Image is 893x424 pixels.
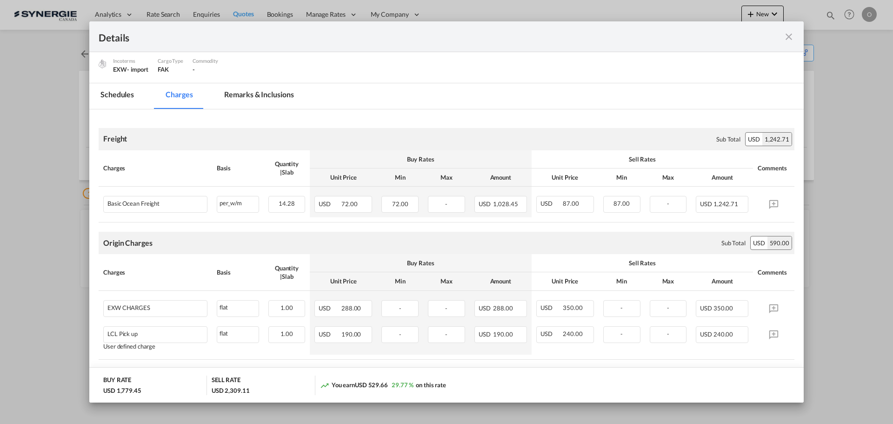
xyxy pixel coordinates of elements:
md-icon: icon-trending-up [320,381,329,390]
span: - [445,200,447,208]
span: USD [479,330,492,338]
span: 288.00 [341,304,361,312]
div: Buy Rates [314,155,526,163]
div: Charges [103,268,207,276]
th: Min [599,272,645,290]
div: Details [99,31,725,42]
div: Origin Charges [103,238,153,248]
div: - import [127,65,148,74]
span: - [399,304,401,312]
span: USD [540,304,562,311]
span: 1.00 [280,330,293,337]
th: Max [423,168,470,187]
md-icon: icon-close fg-AAA8AD m-0 cursor [783,31,794,42]
span: USD [319,304,340,312]
div: Sell Rates [536,155,748,163]
span: 72.00 [341,200,358,208]
div: You earn on this rate [320,381,446,390]
th: Unit Price [532,168,599,187]
span: - [667,330,669,337]
th: Amount [470,272,532,290]
th: Unit Price [532,272,599,290]
md-tab-item: Charges [154,83,204,109]
div: Incoterms [113,57,148,65]
th: Min [377,168,423,187]
div: Sell Rates [536,259,748,267]
div: Basis [217,268,259,276]
th: Max [423,272,470,290]
span: 87.00 [613,200,630,207]
span: 350.00 [713,304,733,312]
span: USD 529.66 [355,381,388,389]
md-tab-item: Schedules [89,83,145,109]
div: USD 1,779.45 [103,386,141,395]
div: Basic Ocean Freight [107,200,160,207]
div: EXW CHARGES [107,304,150,311]
div: USD [746,133,762,146]
span: 1,242.71 [713,200,738,208]
span: - [445,304,447,312]
span: - [667,200,669,207]
th: Amount [691,168,753,187]
span: - [667,304,669,311]
span: - [193,66,195,73]
div: Sub Total [721,239,746,247]
div: EXW [113,65,148,74]
th: Comments [753,254,794,290]
div: Quantity | Slab [268,160,306,176]
th: Unit Price [310,168,377,187]
div: FAK [158,65,183,74]
div: USD 2,309.11 [212,386,250,395]
span: 240.00 [563,330,582,337]
md-dialog: Port of Loading ... [89,21,804,403]
div: Buy Rates [314,259,526,267]
th: Max [645,168,692,187]
span: USD [479,200,492,208]
span: 14.28 [279,200,295,207]
div: BUY RATE [103,376,131,386]
span: USD [700,200,712,208]
span: 190.00 [341,330,361,338]
span: - [620,330,623,337]
span: 87.00 [563,200,579,207]
span: USD [700,330,712,338]
th: Comments [753,150,794,187]
span: 350.00 [563,304,582,311]
md-pagination-wrapper: Use the left and right arrow keys to navigate between tabs [89,83,314,109]
span: 1,028.45 [493,200,518,208]
div: SELL RATE [212,376,240,386]
img: cargo.png [97,59,107,69]
span: 29.77 % [392,381,413,389]
div: Charges [103,164,207,172]
span: 72.00 [392,200,408,208]
div: Commodity [193,57,218,65]
div: flat [217,301,259,312]
span: 288.00 [493,304,513,312]
span: 1.00 [280,304,293,311]
th: Amount [691,272,753,290]
md-tab-item: Remarks & Inclusions [213,83,305,109]
div: 590.00 [767,236,792,249]
div: User defined charge [103,343,207,350]
span: - [399,330,401,338]
th: Amount [470,168,532,187]
div: 1,242.71 [762,133,792,146]
th: Unit Price [310,272,377,290]
span: 240.00 [713,330,733,338]
div: USD [751,236,767,249]
th: Min [599,168,645,187]
th: Max [645,272,692,290]
span: USD [540,200,562,207]
span: - [620,304,623,311]
span: USD [479,304,492,312]
span: USD [540,330,562,337]
div: Sub Total [716,135,740,143]
div: Freight [103,134,127,144]
div: per_w/m [217,196,259,208]
div: Quantity | Slab [268,264,306,281]
div: flat [217,327,259,338]
span: - [445,330,447,338]
span: USD [700,304,712,312]
th: Min [377,272,423,290]
span: USD [319,330,340,338]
